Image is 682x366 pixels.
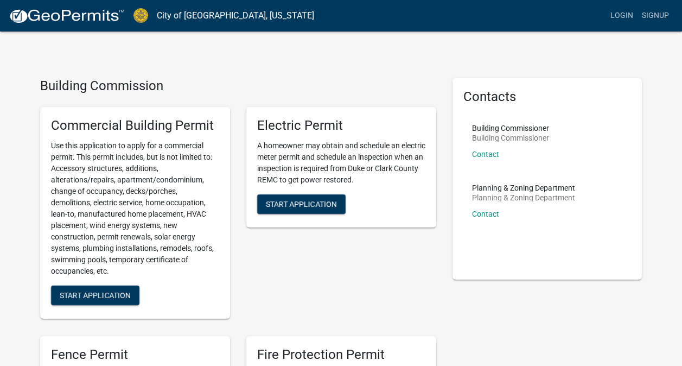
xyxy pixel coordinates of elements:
h4: Building Commission [40,78,436,94]
h5: Electric Permit [257,118,425,134]
button: Start Application [51,286,139,305]
a: Login [606,5,638,26]
h5: Commercial Building Permit [51,118,219,134]
p: Planning & Zoning Department [472,184,575,192]
h5: Contacts [463,89,632,105]
p: A homeowner may obtain and schedule an electric meter permit and schedule an inspection when an i... [257,140,425,186]
img: City of Jeffersonville, Indiana [133,8,148,23]
a: Signup [638,5,673,26]
p: Building Commissioner [472,124,549,132]
button: Start Application [257,194,346,214]
p: Building Commissioner [472,134,549,142]
span: Start Application [60,291,131,299]
p: Use this application to apply for a commercial permit. This permit includes, but is not limited t... [51,140,219,277]
a: City of [GEOGRAPHIC_DATA], [US_STATE] [157,7,314,25]
p: Planning & Zoning Department [472,194,575,201]
h5: Fire Protection Permit [257,347,425,363]
span: Start Application [266,199,337,208]
a: Contact [472,210,499,218]
h5: Fence Permit [51,347,219,363]
a: Contact [472,150,499,159]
